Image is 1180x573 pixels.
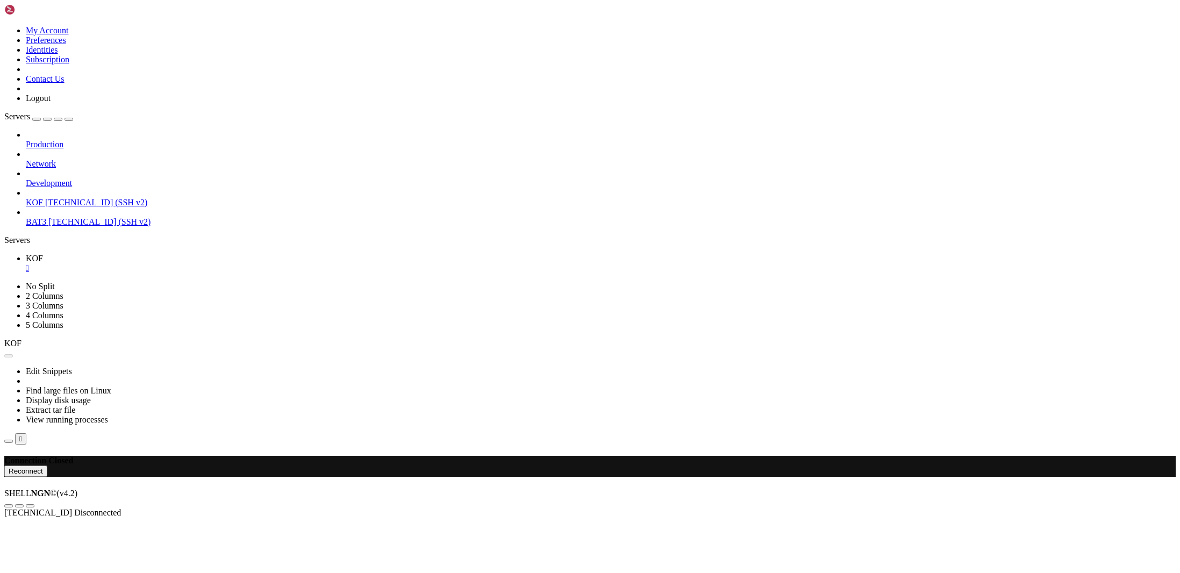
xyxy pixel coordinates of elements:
div:  [19,435,22,443]
a: Extract tar file [26,405,75,414]
span: BAT3 [26,217,46,226]
a: Subscription [26,55,69,64]
a: View running processes [26,415,108,424]
a: Servers [4,112,73,121]
a:  [26,263,1176,273]
span: KOF [4,339,22,348]
a: Network [26,159,1176,169]
span: Network [26,159,56,168]
img: Shellngn [4,4,66,15]
a: Development [26,178,1176,188]
a: BAT3 [TECHNICAL_ID] (SSH v2) [26,217,1176,227]
span: KOF [26,254,43,263]
a: Identities [26,45,58,54]
a: 5 Columns [26,320,63,330]
li: Production [26,130,1176,149]
a: Production [26,140,1176,149]
a: Edit Snippets [26,367,72,376]
li: KOF [TECHNICAL_ID] (SSH v2) [26,188,1176,207]
span: [TECHNICAL_ID] (SSH v2) [45,198,147,207]
a: 2 Columns [26,291,63,300]
a: Display disk usage [26,396,91,405]
a: KOF [TECHNICAL_ID] (SSH v2) [26,198,1176,207]
button:  [15,433,26,445]
a: KOF [26,254,1176,273]
a: Logout [26,94,51,103]
span: Production [26,140,63,149]
a: My Account [26,26,69,35]
span: [TECHNICAL_ID] (SSH v2) [48,217,151,226]
a: No Split [26,282,55,291]
span: Development [26,178,72,188]
a: Preferences [26,35,66,45]
span: Servers [4,112,30,121]
li: BAT3 [TECHNICAL_ID] (SSH v2) [26,207,1176,227]
div: Servers [4,235,1176,245]
span: KOF [26,198,43,207]
a: 3 Columns [26,301,63,310]
li: Development [26,169,1176,188]
a: 4 Columns [26,311,63,320]
a: Contact Us [26,74,65,83]
li: Network [26,149,1176,169]
a: Find large files on Linux [26,386,111,395]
